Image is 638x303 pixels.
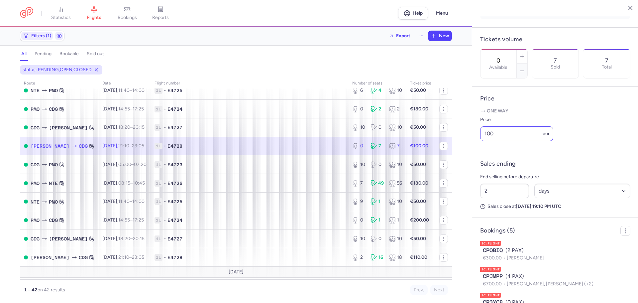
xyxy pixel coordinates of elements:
span: Help [413,11,423,16]
time: 14:00 [132,199,145,204]
time: 18:20 [118,124,130,130]
h4: all [21,51,27,57]
span: E4727 [167,124,182,131]
span: CPJMPP [483,272,503,280]
span: • [164,180,166,187]
time: 17:25 [133,217,144,223]
span: – [118,217,144,223]
div: 2 [352,254,365,261]
span: E4725 [167,198,182,205]
span: [DATE], [102,162,147,167]
strong: [DATE] 19:10 PM UTC [516,204,561,209]
th: Flight number [151,78,348,88]
span: [DATE], [102,87,145,93]
span: [DATE], [102,236,145,241]
span: • [164,87,166,94]
time: 11:40 [118,199,130,204]
span: 1L [155,180,162,187]
label: Available [489,65,507,70]
span: €300.00 [483,255,507,261]
div: 9 [352,198,365,205]
div: 0 [371,235,383,242]
span: status: PENDING,OPEN,CLOSED [23,67,92,73]
button: Menu [432,7,452,20]
label: Price [480,116,553,124]
span: • [164,161,166,168]
span: • [164,143,166,149]
div: 18 [389,254,402,261]
h4: pending [35,51,52,57]
a: Help [398,7,428,20]
span: 1L [155,235,162,242]
th: number of seats [348,78,406,88]
span: SC: FLIGHT [480,293,501,298]
span: – [118,162,147,167]
div: 0 [371,124,383,131]
time: 17:25 [133,106,144,112]
strong: €180.00 [410,106,428,112]
span: [PERSON_NAME] [507,255,544,261]
span: Filters (1) [31,33,51,39]
span: eur [543,131,550,136]
span: – [118,180,145,186]
span: – [118,124,145,130]
p: 7 [554,57,557,64]
p: End selling before departure [480,173,630,181]
span: – [118,254,144,260]
span: – [118,199,145,204]
div: (4 PAX) [483,272,628,280]
button: CPJMPP(4 PAX)€700.00[PERSON_NAME], [PERSON_NAME] (+2) [483,272,628,288]
span: SC: FLIGHT [480,267,501,272]
span: [PERSON_NAME] [49,235,88,242]
span: – [118,236,145,241]
div: 0 [371,161,383,168]
span: [PERSON_NAME] [31,142,69,150]
span: Export [396,33,410,38]
span: 1L [155,198,162,205]
div: (2 PAX) [483,246,628,254]
span: CDG [79,142,88,150]
input: --- [480,126,553,141]
div: 2 [371,106,383,112]
div: 1 [371,217,383,224]
div: 7 [389,143,402,149]
th: route [20,78,98,88]
span: CDG [49,217,58,224]
span: [PERSON_NAME], [PERSON_NAME] (+2) [507,281,593,287]
span: CDG [31,124,40,131]
strong: €50.00 [410,236,426,241]
h4: Price [480,95,630,102]
span: 1L [155,217,162,224]
span: E4723 [167,161,182,168]
span: [PERSON_NAME] [49,124,88,131]
strong: €50.00 [410,199,426,204]
p: 7 [605,57,608,64]
strong: 1 – 42 [24,287,38,293]
time: 10:45 [133,180,145,186]
span: PMO [49,87,58,94]
span: E4725 [167,87,182,94]
input: ## [480,184,529,198]
a: statistics [44,6,77,21]
h4: sold out [87,51,104,57]
a: CitizenPlane red outlined logo [20,7,33,19]
strong: €50.00 [410,87,426,93]
th: date [98,78,151,88]
span: statistics [51,15,71,21]
span: bookings [118,15,137,21]
div: 56 [389,180,402,187]
div: 10 [389,235,402,242]
div: 1 [389,217,402,224]
time: 20:15 [133,236,145,241]
p: Sold [551,65,560,70]
div: 0 [352,106,365,112]
div: 6 [352,87,365,94]
div: 0 [352,143,365,149]
span: • [164,235,166,242]
h4: bookable [59,51,79,57]
time: 07:20 [134,162,147,167]
span: [DATE], [102,143,144,149]
span: PMO [49,198,58,206]
time: 21:10 [118,143,129,149]
span: [DATE] [229,269,244,275]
